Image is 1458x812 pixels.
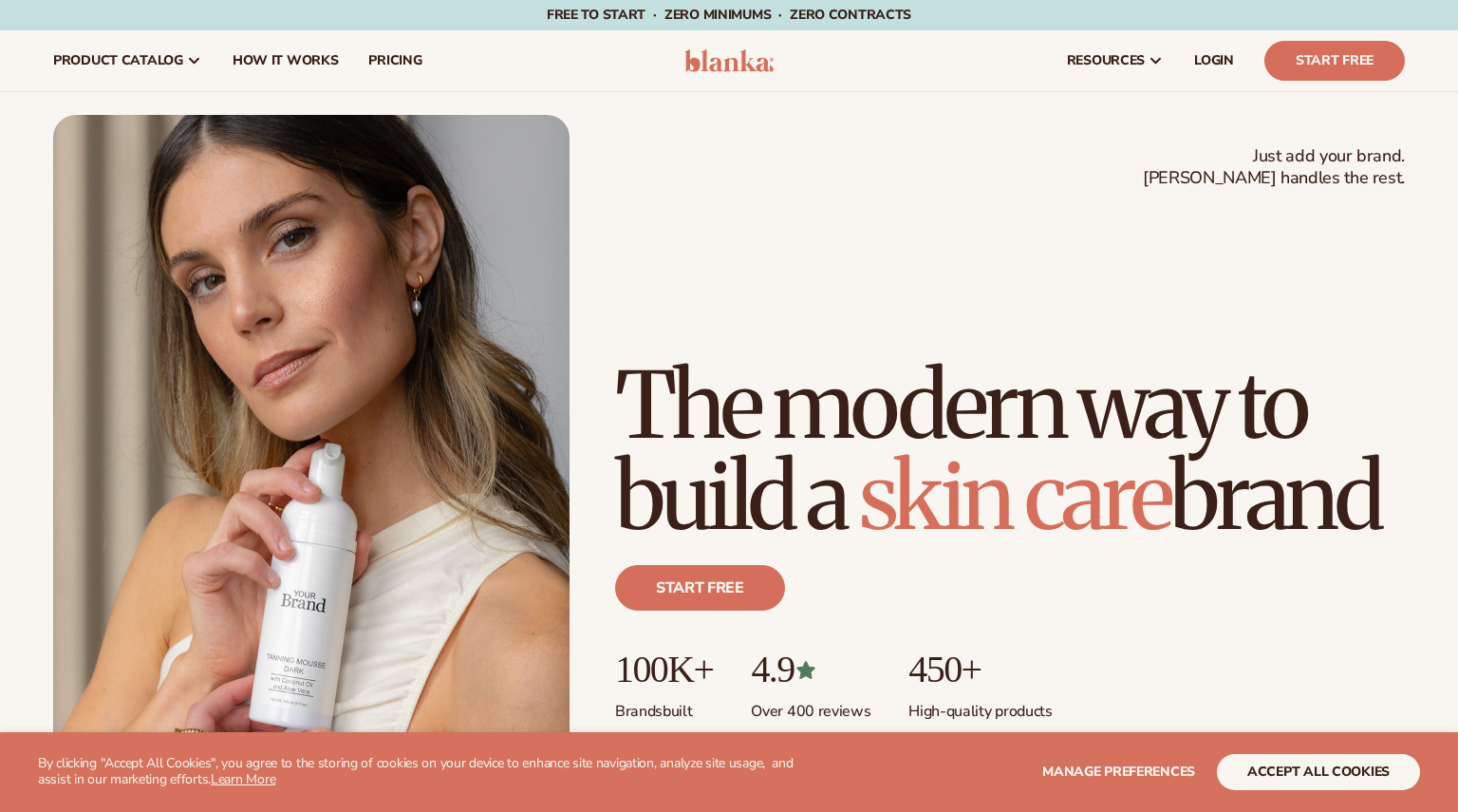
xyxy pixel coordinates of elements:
p: 4.9 [751,649,870,690]
p: Brands built [615,690,713,722]
span: product catalog [53,53,183,68]
span: skin care [859,440,1170,554]
span: Manage preferences [1042,763,1195,781]
p: High-quality products [908,690,1052,722]
a: Start free [615,565,785,611]
span: LOGIN [1194,53,1234,68]
button: accept all cookies [1217,754,1420,790]
span: Free to start · ZERO minimums · ZERO contracts [547,6,911,24]
span: Just add your brand. [PERSON_NAME] handles the rest. [1143,145,1405,190]
img: logo [684,49,775,72]
p: Over 400 reviews [751,690,870,722]
span: pricing [368,53,421,68]
span: resources [1067,53,1145,68]
button: Manage preferences [1042,754,1195,790]
p: By clicking "Accept All Cookies", you agree to the storing of cookies on your device to enhance s... [38,756,800,788]
h1: The modern way to build a brand [615,360,1405,542]
a: resources [1052,30,1179,91]
p: 450+ [908,649,1052,690]
img: Female holding tanning mousse. [53,115,570,766]
a: Learn More [211,770,275,788]
a: pricing [353,30,437,91]
a: Start Free [1264,41,1405,81]
a: How It Works [217,30,354,91]
a: product catalog [38,30,217,91]
p: 100K+ [615,649,713,690]
span: How It Works [233,53,339,68]
a: LOGIN [1179,30,1249,91]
